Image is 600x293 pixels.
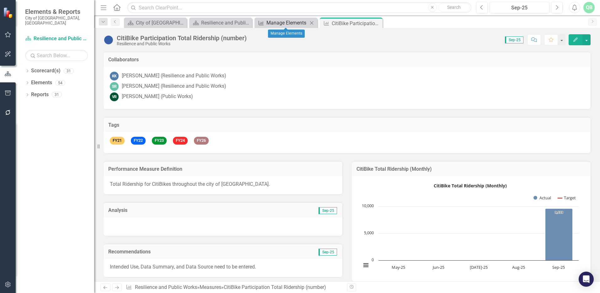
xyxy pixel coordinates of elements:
[110,263,336,271] p: Intended Use, Data Summary, and Data Source need to be entered.
[108,166,338,172] h3: Performance Measure Definition
[136,19,185,27] div: City of [GEOGRAPHIC_DATA]
[173,137,188,145] span: FY24
[152,137,167,145] span: FY23
[131,137,146,145] span: FY22
[358,181,582,275] svg: Interactive chart
[110,72,119,80] div: KK
[392,264,405,270] text: May-25
[117,41,247,46] div: Resilience and Public Works
[268,30,305,38] div: Manage Elements
[110,82,119,91] div: SR
[126,284,342,291] div: » »
[25,15,88,26] small: City of [GEOGRAPHIC_DATA], [GEOGRAPHIC_DATA]
[194,137,209,145] span: FY26
[492,4,547,12] div: Sep-25
[447,5,461,10] span: Search
[358,181,584,275] div: CitiBike Total Ridership (Monthly). Highcharts interactive chart.
[3,7,14,18] img: ClearPoint Strategy
[25,35,88,42] a: Resilience and Public Works
[122,83,226,90] div: [PERSON_NAME] (Resilience and Public Works)
[200,284,221,290] a: Measures
[545,209,573,261] path: Sep-25, 9,559. Actual.
[505,36,523,43] span: Sep-25
[555,210,563,214] text: 9,559
[364,230,374,235] text: 5,000
[117,35,247,41] div: CitiBike Participation Total Ridership (number)
[31,79,52,86] a: Elements
[399,209,573,261] g: Actual, series 1 of 2. Bar series with 5 bars.
[201,19,250,27] div: Resilience and Public Works
[356,166,586,172] h3: CitiBike Total Ridership (Monthly)
[31,91,49,98] a: Reports
[135,284,197,290] a: Resilience and Public Works
[108,57,586,63] h3: Collaborators
[104,35,114,45] img: No Information
[512,264,525,270] text: Aug-25
[319,207,337,214] span: Sep-25
[432,264,444,270] text: Jun-25
[558,195,576,201] button: Show Target
[256,19,308,27] a: Manage Elements
[122,72,226,80] div: [PERSON_NAME] (Resilience and Public Works)
[25,50,88,61] input: Search Below...
[583,2,595,13] button: QB
[438,3,470,12] button: Search
[372,257,374,263] text: 0
[52,92,62,97] div: 31
[110,137,125,145] span: FY21
[266,19,308,27] div: Manage Elements
[110,92,119,101] div: VR
[434,183,507,189] text: CitiBike Total Ridership (Monthly)
[191,19,250,27] a: Resilience and Public Works
[108,249,266,255] h3: Recommendations
[126,19,185,27] a: City of [GEOGRAPHIC_DATA]
[470,264,488,270] text: [DATE]-25
[108,122,586,128] h3: Tags
[579,272,594,287] div: Open Intercom Messenger
[319,249,337,256] span: Sep-25
[539,195,551,201] text: Actual
[31,67,61,75] a: Scorecard(s)
[110,181,336,188] p: Total Ridership for CitiBikes throughout the city of [GEOGRAPHIC_DATA].
[490,2,549,13] button: Sep-25
[122,93,193,100] div: [PERSON_NAME] (Public Works)
[362,203,374,208] text: 10,000
[533,195,551,201] button: Show Actual
[552,264,565,270] text: Sep-25
[25,8,88,15] span: Elements & Reports
[55,80,65,86] div: 54
[127,2,471,13] input: Search ClearPoint...
[564,195,576,201] text: Target
[108,207,223,213] h3: Analysis
[332,19,381,27] div: CitiBike Participation Total Ridership (number)
[362,261,370,270] button: View chart menu, CitiBike Total Ridership (Monthly)
[64,68,74,74] div: 31
[224,284,326,290] div: CitiBike Participation Total Ridership (number)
